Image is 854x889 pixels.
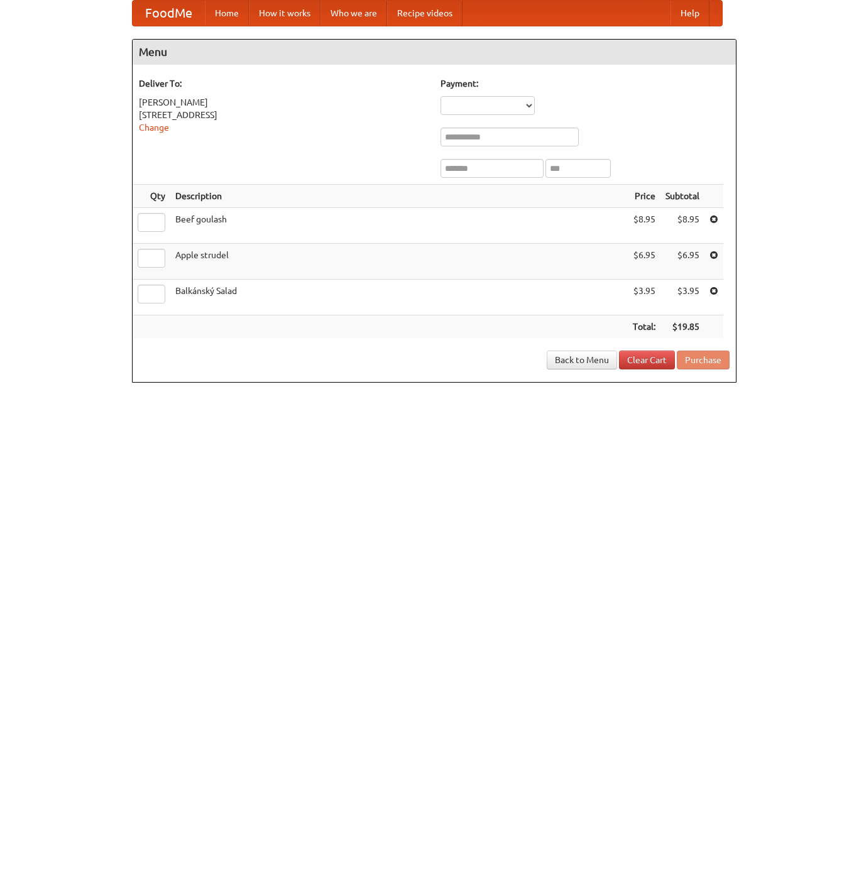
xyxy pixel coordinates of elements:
[441,77,730,90] h5: Payment:
[320,1,387,26] a: Who we are
[249,1,320,26] a: How it works
[628,315,660,339] th: Total:
[547,351,617,369] a: Back to Menu
[677,351,730,369] button: Purchase
[660,244,704,280] td: $6.95
[139,109,428,121] div: [STREET_ADDRESS]
[628,280,660,315] td: $3.95
[133,40,736,65] h4: Menu
[170,244,628,280] td: Apple strudel
[628,208,660,244] td: $8.95
[660,185,704,208] th: Subtotal
[387,1,463,26] a: Recipe videos
[139,77,428,90] h5: Deliver To:
[139,96,428,109] div: [PERSON_NAME]
[628,185,660,208] th: Price
[170,208,628,244] td: Beef goulash
[139,123,169,133] a: Change
[660,280,704,315] td: $3.95
[170,280,628,315] td: Balkánský Salad
[671,1,709,26] a: Help
[660,208,704,244] td: $8.95
[133,1,205,26] a: FoodMe
[133,185,170,208] th: Qty
[205,1,249,26] a: Home
[660,315,704,339] th: $19.85
[170,185,628,208] th: Description
[628,244,660,280] td: $6.95
[619,351,675,369] a: Clear Cart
